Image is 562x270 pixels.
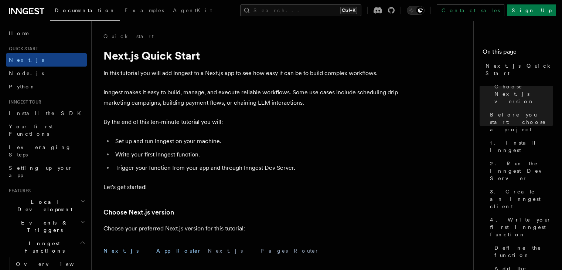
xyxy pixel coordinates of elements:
[6,67,87,80] a: Node.js
[490,139,553,154] span: 1. Install Inngest
[50,2,120,21] a: Documentation
[113,149,399,160] li: Write your first Inngest function.
[487,213,553,241] a: 4. Write your first Inngest function
[6,219,81,234] span: Events & Triggers
[9,165,72,178] span: Setting up your app
[9,124,53,137] span: Your first Functions
[437,4,504,16] a: Contact sales
[103,33,154,40] a: Quick start
[490,216,553,238] span: 4. Write your first Inngest function
[6,216,87,237] button: Events & Triggers
[6,99,41,105] span: Inngest tour
[6,240,80,254] span: Inngest Functions
[490,160,553,182] span: 2. Run the Inngest Dev Server
[490,111,553,133] span: Before you start: choose a project
[6,53,87,67] a: Next.js
[507,4,556,16] a: Sign Up
[16,261,92,267] span: Overview
[103,243,202,259] button: Next.js - App Router
[6,237,87,257] button: Inngest Functions
[483,47,553,59] h4: On this page
[120,2,168,20] a: Examples
[487,108,553,136] a: Before you start: choose a project
[103,223,399,234] p: Choose your preferred Next.js version for this tutorial:
[103,87,399,108] p: Inngest makes it easy to build, manage, and execute reliable workflows. Some use cases include sc...
[494,244,553,259] span: Define the function
[173,7,212,13] span: AgentKit
[6,188,31,194] span: Features
[6,107,87,120] a: Install the SDK
[6,80,87,93] a: Python
[240,4,361,16] button: Search...Ctrl+K
[103,49,399,62] h1: Next.js Quick Start
[407,6,425,15] button: Toggle dark mode
[487,157,553,185] a: 2. Run the Inngest Dev Server
[103,182,399,192] p: Let's get started!
[487,136,553,157] a: 1. Install Inngest
[491,80,553,108] a: Choose Next.js version
[483,59,553,80] a: Next.js Quick Start
[168,2,217,20] a: AgentKit
[491,241,553,262] a: Define the function
[55,7,116,13] span: Documentation
[9,144,71,158] span: Leveraging Steps
[9,84,36,90] span: Python
[103,207,174,217] a: Choose Next.js version
[6,198,81,213] span: Local Development
[340,7,357,14] kbd: Ctrl+K
[487,185,553,213] a: 3. Create an Inngest client
[6,120,87,141] a: Your first Functions
[9,30,30,37] span: Home
[494,83,553,105] span: Choose Next.js version
[103,117,399,127] p: By the end of this ten-minute tutorial you will:
[113,163,399,173] li: Trigger your function from your app and through Inngest Dev Server.
[9,110,85,116] span: Install the SDK
[113,136,399,146] li: Set up and run Inngest on your machine.
[208,243,319,259] button: Next.js - Pages Router
[490,188,553,210] span: 3. Create an Inngest client
[486,62,553,77] span: Next.js Quick Start
[6,195,87,216] button: Local Development
[103,68,399,78] p: In this tutorial you will add Inngest to a Next.js app to see how easy it can be to build complex...
[9,57,44,63] span: Next.js
[6,27,87,40] a: Home
[6,46,38,52] span: Quick start
[125,7,164,13] span: Examples
[9,70,44,76] span: Node.js
[6,141,87,161] a: Leveraging Steps
[6,161,87,182] a: Setting up your app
